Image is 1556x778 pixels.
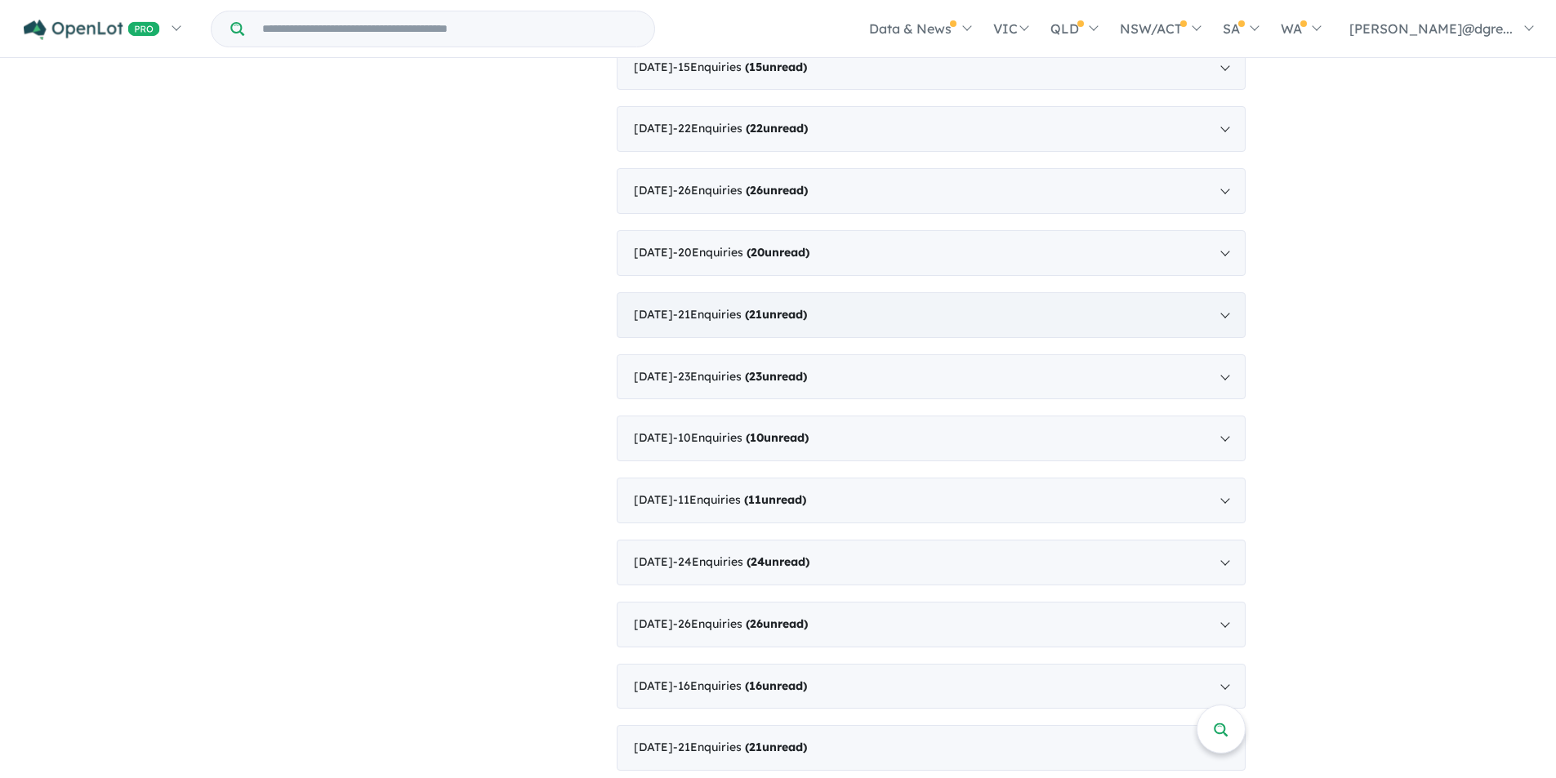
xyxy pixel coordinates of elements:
span: 26 [750,616,763,631]
span: 20 [751,245,765,260]
span: 26 [750,183,763,198]
span: [PERSON_NAME]@dgre... [1349,20,1513,37]
img: Openlot PRO Logo White [24,20,160,40]
strong: ( unread) [746,121,808,136]
div: [DATE] [617,540,1246,585]
strong: ( unread) [745,678,807,693]
div: [DATE] [617,478,1246,523]
span: 21 [749,740,762,754]
strong: ( unread) [747,554,809,569]
span: - 15 Enquir ies [673,60,807,74]
strong: ( unread) [745,369,807,384]
div: [DATE] [617,664,1246,709]
span: - 10 Enquir ies [673,430,809,445]
span: 21 [749,307,762,322]
span: - 26 Enquir ies [673,616,808,631]
div: [DATE] [617,106,1246,152]
div: [DATE] [617,230,1246,276]
strong: ( unread) [745,740,807,754]
div: [DATE] [617,416,1246,461]
div: [DATE] [617,292,1246,338]
div: [DATE] [617,45,1246,91]
strong: ( unread) [745,60,807,74]
div: [DATE] [617,168,1246,214]
span: 23 [749,369,762,384]
strong: ( unread) [744,492,806,507]
span: - 21 Enquir ies [673,307,807,322]
span: - 26 Enquir ies [673,183,808,198]
strong: ( unread) [746,183,808,198]
div: [DATE] [617,725,1246,771]
span: - 16 Enquir ies [673,678,807,693]
strong: ( unread) [746,430,809,445]
span: 24 [751,554,765,569]
span: - 23 Enquir ies [673,369,807,384]
span: - 20 Enquir ies [673,245,809,260]
input: Try estate name, suburb, builder or developer [247,11,651,47]
div: [DATE] [617,354,1246,400]
span: - 24 Enquir ies [673,554,809,569]
span: - 22 Enquir ies [673,121,808,136]
span: 10 [750,430,764,445]
strong: ( unread) [747,245,809,260]
div: [DATE] [617,602,1246,647]
span: 16 [749,678,762,693]
span: - 21 Enquir ies [673,740,807,754]
span: - 11 Enquir ies [673,492,806,507]
span: 15 [749,60,762,74]
strong: ( unread) [746,616,808,631]
span: 11 [748,492,761,507]
span: 22 [750,121,763,136]
strong: ( unread) [745,307,807,322]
